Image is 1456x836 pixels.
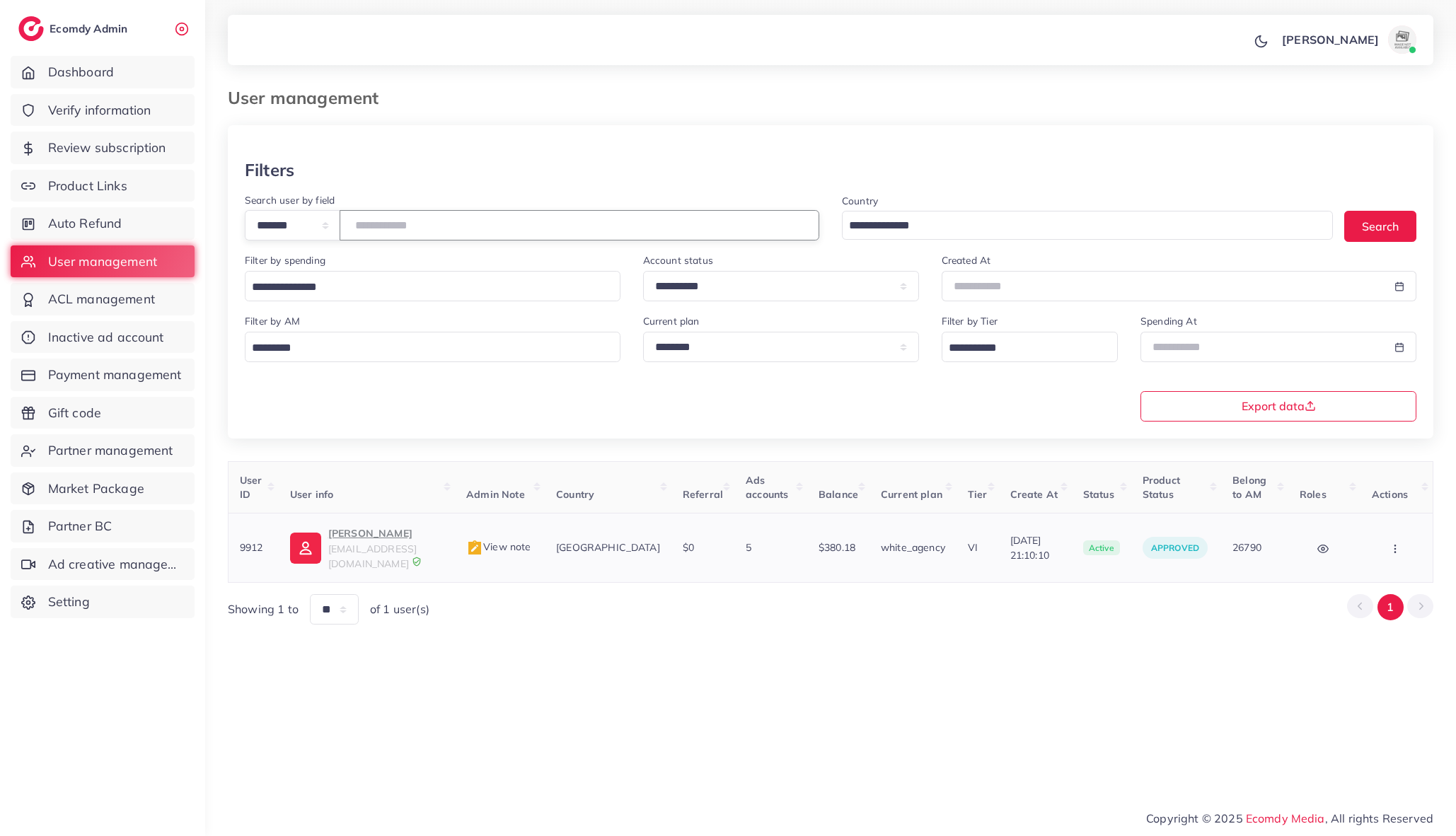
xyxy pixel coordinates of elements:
[683,541,694,554] span: $0
[842,211,1333,240] div: Search for option
[48,555,184,574] span: Ad creative management
[11,207,195,240] a: Auto Refund
[48,214,122,233] span: Auto Refund
[844,215,1315,237] input: Search for option
[245,193,335,207] label: Search user by field
[746,541,751,554] span: 5
[11,434,195,467] a: Partner management
[1377,594,1404,620] button: Go to page 1
[48,328,164,347] span: Inactive ad account
[11,472,195,505] a: Market Package
[50,22,131,35] h2: Ecomdy Admin
[247,337,602,359] input: Search for option
[1300,488,1327,501] span: Roles
[290,525,444,571] a: [PERSON_NAME][EMAIL_ADDRESS][DOMAIN_NAME]
[48,441,173,460] span: Partner management
[11,283,195,315] a: ACL management
[881,541,945,554] span: white_agency
[1146,810,1433,827] span: Copyright © 2025
[328,525,444,542] p: [PERSON_NAME]
[11,397,195,429] a: Gift code
[245,160,294,180] h3: Filters
[18,16,131,41] a: logoEcomdy Admin
[1083,488,1114,501] span: Status
[556,541,660,554] span: [GEOGRAPHIC_DATA]
[944,337,1099,359] input: Search for option
[942,332,1118,362] div: Search for option
[1010,533,1061,562] span: [DATE] 21:10:10
[247,277,602,298] input: Search for option
[328,542,417,569] span: [EMAIL_ADDRESS][DOMAIN_NAME]
[1325,810,1433,827] span: , All rights Reserved
[1242,400,1316,412] span: Export data
[48,101,151,120] span: Verify information
[48,177,127,195] span: Product Links
[290,488,333,501] span: User info
[1083,540,1120,556] span: active
[1232,474,1266,501] span: Belong to AM
[11,510,195,542] a: Partner BC
[881,488,942,501] span: Current plan
[11,321,195,354] a: Inactive ad account
[245,271,620,301] div: Search for option
[643,314,700,328] label: Current plan
[240,541,263,554] span: 9912
[11,586,195,618] a: Setting
[942,253,991,267] label: Created At
[819,541,855,554] span: $380.18
[48,366,182,384] span: Payment management
[412,557,422,567] img: 9CAL8B2pu8EFxCJHYAAAAldEVYdGRhdGU6Y3JlYXRlADIwMjItMTItMDlUMDQ6NTg6MzkrMDA6MDBXSlgLAAAAJXRFWHRkYXR...
[1140,314,1197,328] label: Spending At
[643,253,713,267] label: Account status
[1347,594,1433,620] ul: Pagination
[370,601,429,617] span: of 1 user(s)
[11,548,195,581] a: Ad creative management
[245,314,300,328] label: Filter by AM
[1232,541,1261,554] span: 26790
[1010,488,1058,501] span: Create At
[968,488,988,501] span: Tier
[1140,391,1416,422] button: Export data
[1344,211,1416,241] button: Search
[245,253,325,267] label: Filter by spending
[556,488,594,501] span: Country
[11,132,195,164] a: Review subscription
[683,488,723,501] span: Referral
[1143,474,1180,501] span: Product Status
[48,404,101,422] span: Gift code
[48,593,90,611] span: Setting
[968,541,978,554] span: VI
[1372,488,1408,501] span: Actions
[11,245,195,278] a: User management
[228,88,390,108] h3: User management
[466,540,483,557] img: admin_note.cdd0b510.svg
[240,474,262,501] span: User ID
[48,139,166,157] span: Review subscription
[48,517,112,535] span: Partner BC
[746,474,788,501] span: Ads accounts
[18,16,44,41] img: logo
[290,533,321,564] img: ic-user-info.36bf1079.svg
[11,359,195,391] a: Payment management
[466,540,531,553] span: View note
[228,601,299,617] span: Showing 1 to
[11,170,195,202] a: Product Links
[1151,542,1199,553] span: approved
[1282,31,1379,48] p: [PERSON_NAME]
[11,94,195,127] a: Verify information
[48,290,155,308] span: ACL management
[842,194,878,208] label: Country
[48,480,144,498] span: Market Package
[819,488,858,501] span: Balance
[466,488,525,501] span: Admin Note
[245,332,620,362] div: Search for option
[1274,25,1422,54] a: [PERSON_NAME]avatar
[1246,811,1325,825] a: Ecomdy Media
[942,314,998,328] label: Filter by Tier
[1388,25,1416,54] img: avatar
[48,63,114,81] span: Dashboard
[48,252,157,271] span: User management
[11,56,195,88] a: Dashboard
